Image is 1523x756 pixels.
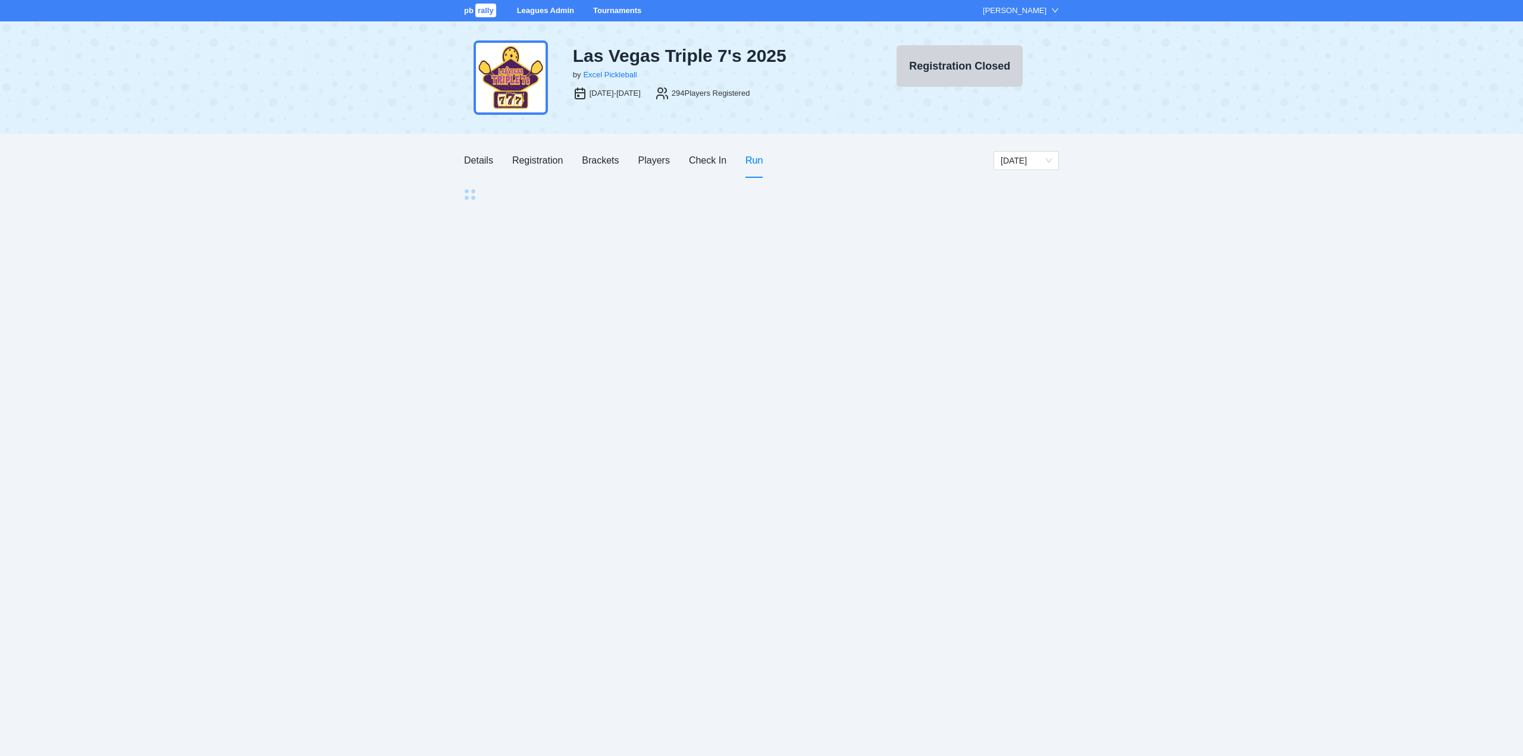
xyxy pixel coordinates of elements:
div: Details [464,153,493,168]
div: Run [745,153,763,168]
div: Players [638,153,670,168]
span: down [1051,7,1059,14]
div: by [573,69,581,81]
div: Registration [512,153,563,168]
a: Leagues Admin [517,6,574,15]
div: Las Vegas Triple 7's 2025 [573,45,851,67]
span: Friday [1001,152,1052,170]
button: Registration Closed [897,45,1023,87]
div: [PERSON_NAME] [983,5,1046,17]
a: Excel Pickleball [583,70,637,79]
div: Check In [689,153,726,168]
img: tiple-sevens-24.png [474,40,548,115]
div: Brackets [582,153,619,168]
a: Tournaments [593,6,641,15]
div: [DATE]-[DATE] [590,87,641,99]
div: 294 Players Registered [672,87,750,99]
span: rally [475,4,496,17]
span: pb [464,6,474,15]
a: pbrally [464,6,498,15]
